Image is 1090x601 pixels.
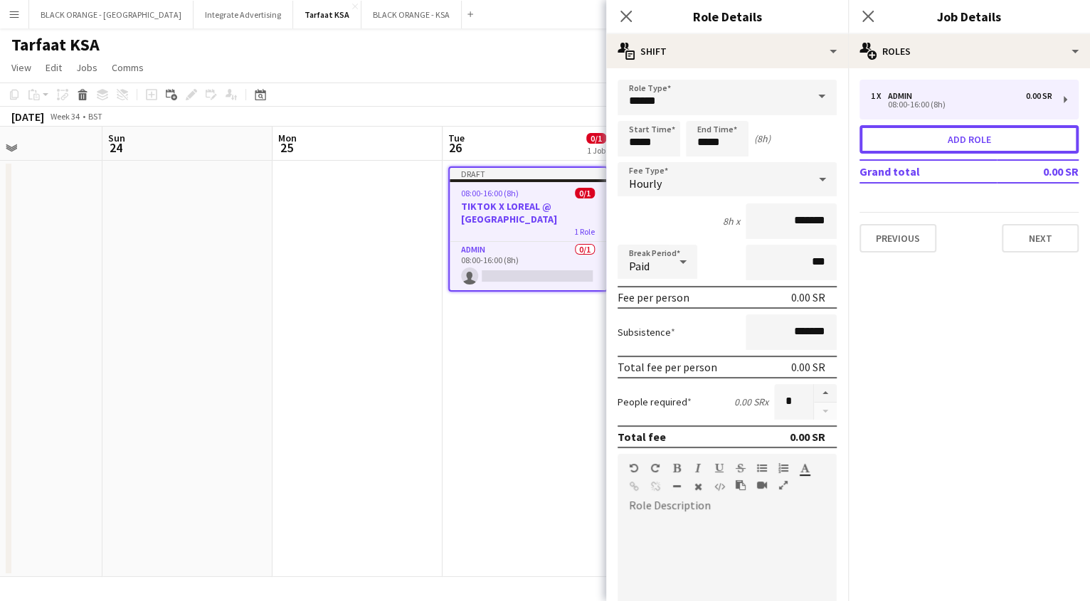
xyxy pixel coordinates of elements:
[70,58,103,77] a: Jobs
[757,479,767,491] button: Insert video
[448,166,608,292] app-job-card: Draft08:00-16:00 (8h)0/1TIKTOK X LOREAL @ [GEOGRAPHIC_DATA]1 RoleAdmin0/108:00-16:00 (8h)
[11,34,100,55] h1: Tarfaat KSA
[448,132,465,144] span: Tue
[723,215,740,228] div: 8h x
[278,132,297,144] span: Mon
[618,395,692,408] label: People required
[276,139,297,156] span: 25
[714,481,724,492] button: HTML Code
[106,58,149,77] a: Comms
[618,290,689,304] div: Fee per person
[1026,91,1052,101] div: 0.00 SR
[672,481,682,492] button: Horizontal Line
[106,139,125,156] span: 24
[606,34,848,68] div: Shift
[629,259,650,273] span: Paid
[450,242,606,290] app-card-role: Admin0/108:00-16:00 (8h)
[361,1,462,28] button: BLACK ORANGE - KSA
[650,462,660,474] button: Redo
[888,91,918,101] div: Admin
[11,61,31,74] span: View
[997,160,1079,183] td: 0.00 SR
[47,111,83,122] span: Week 34
[848,34,1090,68] div: Roles
[693,481,703,492] button: Clear Formatting
[814,384,837,403] button: Increase
[778,479,788,491] button: Fullscreen
[848,7,1090,26] h3: Job Details
[871,101,1052,108] div: 08:00-16:00 (8h)
[450,200,606,225] h3: TIKTOK X LOREAL @ [GEOGRAPHIC_DATA]
[871,91,888,101] div: 1 x
[754,132,771,145] div: (8h)
[791,360,825,374] div: 0.00 SR
[778,462,788,474] button: Ordered List
[587,145,605,156] div: 1 Job
[112,61,144,74] span: Comms
[586,133,606,144] span: 0/1
[6,58,37,77] a: View
[859,125,1079,154] button: Add role
[446,139,465,156] span: 26
[618,360,717,374] div: Total fee per person
[714,462,724,474] button: Underline
[736,479,746,491] button: Paste as plain text
[1002,224,1079,252] button: Next
[450,168,606,179] div: Draft
[629,462,639,474] button: Undo
[40,58,68,77] a: Edit
[606,7,848,26] h3: Role Details
[757,462,767,474] button: Unordered List
[575,188,595,198] span: 0/1
[859,224,936,252] button: Previous
[108,132,125,144] span: Sun
[461,188,519,198] span: 08:00-16:00 (8h)
[618,326,675,339] label: Subsistence
[11,110,44,124] div: [DATE]
[859,160,997,183] td: Grand total
[790,430,825,444] div: 0.00 SR
[800,462,810,474] button: Text Color
[618,430,666,444] div: Total fee
[76,61,97,74] span: Jobs
[672,462,682,474] button: Bold
[293,1,361,28] button: Tarfaat KSA
[194,1,293,28] button: Integrate Advertising
[736,462,746,474] button: Strikethrough
[734,395,768,408] div: 0.00 SR x
[46,61,62,74] span: Edit
[574,226,595,237] span: 1 Role
[693,462,703,474] button: Italic
[88,111,102,122] div: BST
[29,1,194,28] button: BLACK ORANGE - [GEOGRAPHIC_DATA]
[629,176,662,191] span: Hourly
[791,290,825,304] div: 0.00 SR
